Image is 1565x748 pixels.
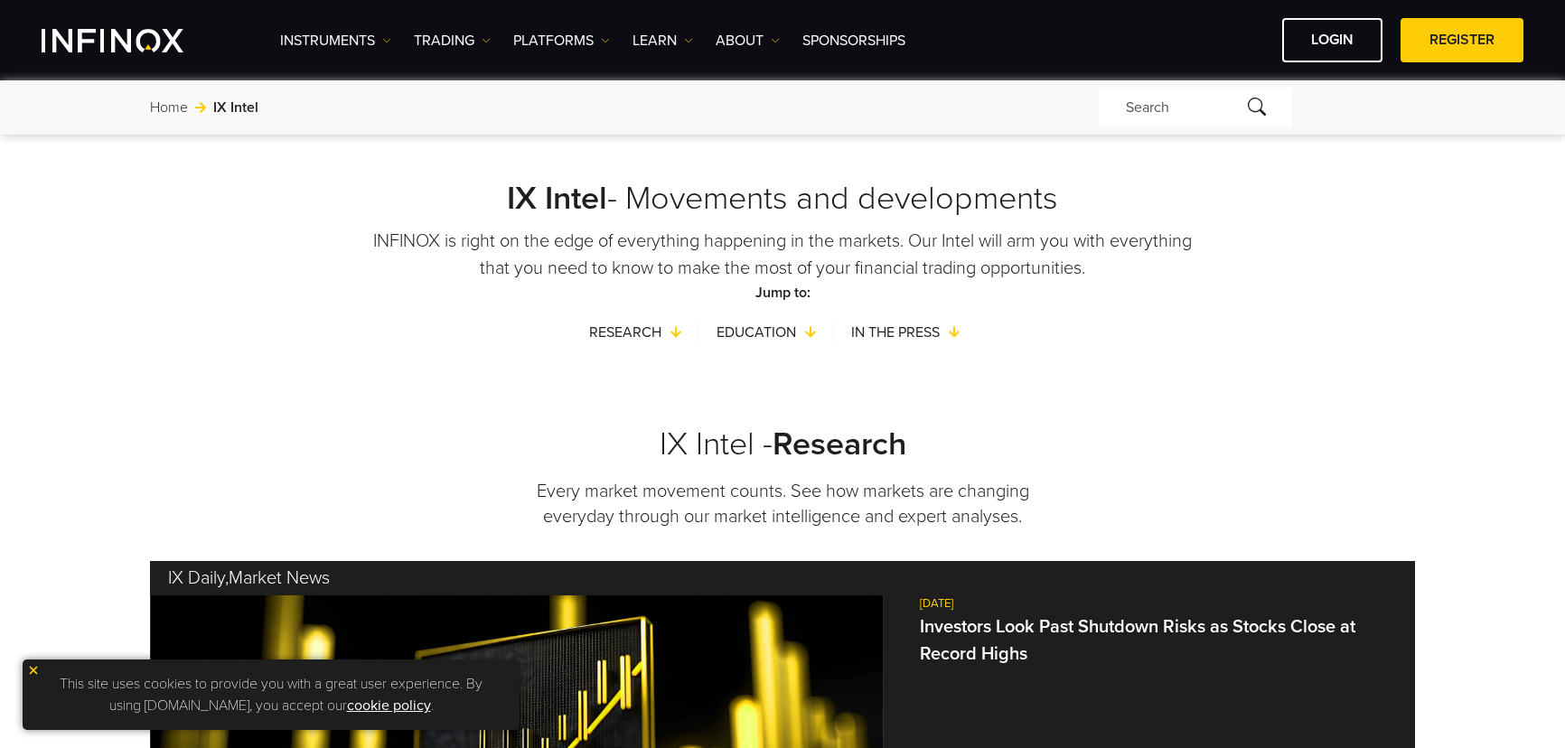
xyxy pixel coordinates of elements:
strong: IX Intel [507,179,607,218]
a: Instruments [280,30,391,51]
a: PLATFORMS [513,30,610,51]
span: Research [773,425,906,463]
a: Investors Look Past Shutdown Risks as Stocks Close at Record Highs [920,616,1355,665]
a: LOGIN [1282,18,1382,62]
a: Research [589,322,698,343]
a: INFINOX Logo [42,29,226,52]
span: IX Intel [213,97,258,118]
a: IX Intel -Research [660,425,906,463]
a: Education [717,322,833,343]
img: yellow close icon [27,664,40,677]
span: [DATE] [920,595,1379,613]
h2: - Movements and developments [150,179,1415,219]
p: Every market movement counts. See how markets are changing everyday through our market intelligen... [150,479,1415,529]
p: This site uses cookies to provide you with a great user experience. By using [DOMAIN_NAME], you a... [32,669,511,721]
a: SPONSORSHIPS [802,30,905,51]
a: cookie policy [347,697,431,715]
a: Home [150,97,188,118]
h3: IX Daily Market News [150,561,1415,595]
h5: Jump to: [150,282,1415,304]
a: In the press [851,322,976,343]
p: INFINOX is right on the edge of everything happening in the markets. Our Intel will arm you with ... [365,228,1200,282]
a: Learn [633,30,693,51]
a: REGISTER [1401,18,1523,62]
a: TRADING [414,30,491,51]
a: ABOUT [716,30,780,51]
img: arrow-right [195,102,206,113]
span: , [225,567,229,589]
div: Search [1099,88,1292,127]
